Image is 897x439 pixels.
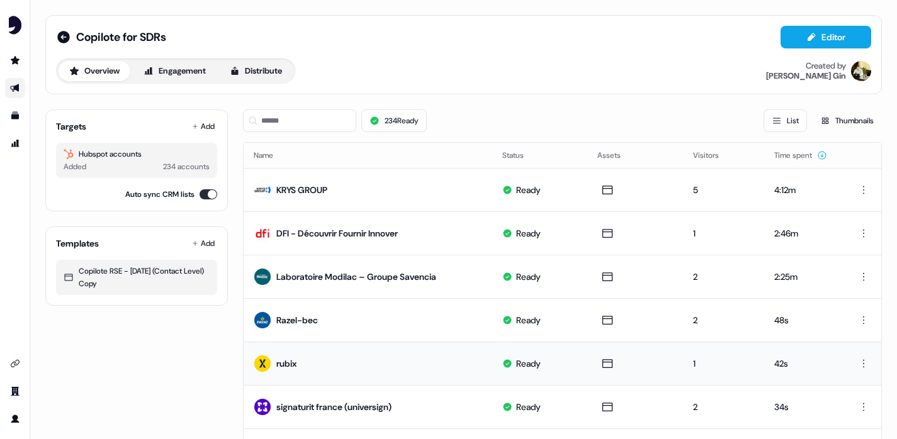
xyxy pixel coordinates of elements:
[276,227,398,240] div: DFI - Découvrir Fournir Innover
[64,148,210,160] div: Hubspot accounts
[516,401,541,413] div: Ready
[5,106,25,126] a: Go to templates
[502,144,539,167] button: Status
[516,314,541,326] div: Ready
[5,78,25,98] a: Go to outbound experience
[163,160,210,173] div: 234 accounts
[693,144,734,167] button: Visitors
[516,227,541,240] div: Ready
[5,353,25,374] a: Go to integrations
[56,237,99,250] div: Templates
[276,270,436,283] div: Laboratoire Modilac – Groupe Savencia
[219,61,293,81] button: Distribute
[812,109,882,132] button: Thumbnails
[64,265,210,290] div: Copilote RSE - [DATE] (Contact Level) Copy
[693,314,755,326] div: 2
[774,270,833,283] div: 2:25m
[693,227,755,240] div: 1
[133,61,217,81] button: Engagement
[64,160,86,173] div: Added
[766,71,846,81] div: [PERSON_NAME] Gin
[5,50,25,70] a: Go to prospects
[5,133,25,153] a: Go to attribution
[76,30,166,45] span: Copilote for SDRs
[276,184,327,196] div: KRYS GROUP
[516,357,541,370] div: Ready
[693,184,755,196] div: 5
[774,227,833,240] div: 2:46m
[125,188,195,201] label: Auto sync CRM lists
[56,120,86,133] div: Targets
[516,270,541,283] div: Ready
[587,143,682,168] th: Assets
[5,409,25,429] a: Go to profile
[276,314,318,326] div: Razel-bec
[806,61,846,71] div: Created by
[851,61,871,81] img: Armand
[254,144,288,167] button: Name
[781,26,871,48] button: Editor
[693,357,755,370] div: 1
[516,184,541,196] div: Ready
[781,32,871,45] a: Editor
[361,109,427,132] button: 234Ready
[276,401,392,413] div: signaturit france (universign)
[774,401,833,413] div: 34s
[5,381,25,401] a: Go to team
[189,235,217,252] button: Add
[189,118,217,135] button: Add
[59,61,130,81] button: Overview
[693,401,755,413] div: 2
[774,184,833,196] div: 4:12m
[774,357,833,370] div: 42s
[774,144,827,167] button: Time spent
[764,109,807,132] button: List
[774,314,833,326] div: 48s
[276,357,296,370] div: rubix
[693,270,755,283] div: 2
